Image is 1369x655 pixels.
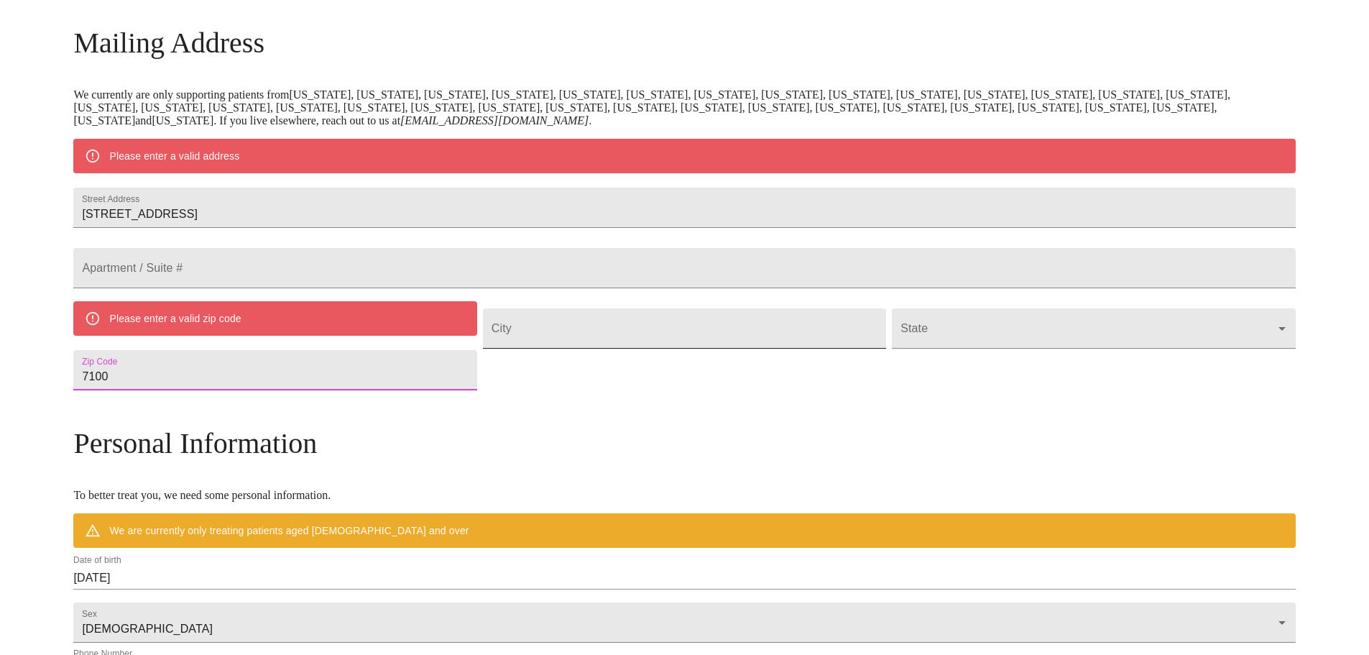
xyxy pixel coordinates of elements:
[109,143,239,169] div: Please enter a valid address
[109,518,469,544] div: We are currently only treating patients aged [DEMOGRAPHIC_DATA] and over
[892,308,1295,349] div: ​
[400,114,589,127] em: [EMAIL_ADDRESS][DOMAIN_NAME]
[73,489,1295,502] p: To better treat you, we need some personal information.
[73,603,1295,643] div: [DEMOGRAPHIC_DATA]
[73,88,1295,127] p: We currently are only supporting patients from [US_STATE], [US_STATE], [US_STATE], [US_STATE], [U...
[73,26,1295,60] h3: Mailing Address
[73,426,1295,460] h3: Personal Information
[73,556,121,565] label: Date of birth
[109,306,241,331] div: Please enter a valid zip code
